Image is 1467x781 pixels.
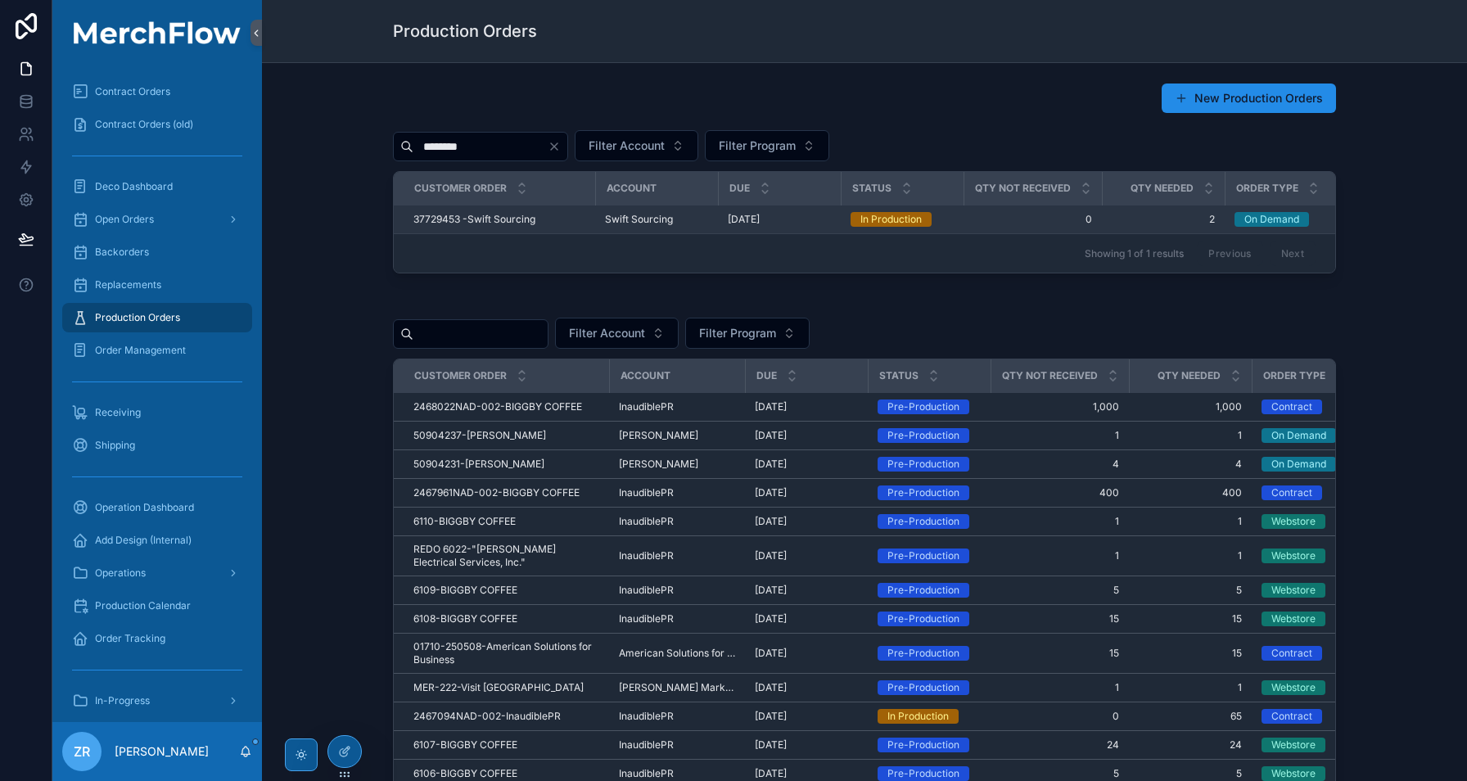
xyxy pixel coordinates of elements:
[413,767,517,780] span: 6106-BIGGBY COFFEE
[887,400,959,414] div: Pre-Production
[413,458,544,471] span: 50904231-[PERSON_NAME]
[1271,583,1316,598] div: Webstore
[414,182,507,195] span: Customer order
[1139,486,1242,499] a: 400
[1262,709,1365,724] a: Contract
[619,549,735,562] a: InaudiblePR
[413,486,580,499] span: 2467961NAD-002-BIGGBY COFFEE
[878,680,981,695] a: Pre-Production
[619,486,674,499] span: InaudiblePR
[74,742,90,761] span: ZR
[1263,369,1325,382] span: Order Type
[95,246,149,259] span: Backorders
[1162,84,1336,113] a: New Production Orders
[878,400,981,414] a: Pre-Production
[413,400,582,413] span: 2468022NAD-002-BIGGBY COFFEE
[1158,369,1221,382] span: QTY NEEDED
[1262,680,1365,695] a: Webstore
[619,681,735,694] a: [PERSON_NAME] Marketing Group
[413,612,517,625] span: 6108-BIGGBY COFFEE
[1000,549,1119,562] a: 1
[1262,766,1365,781] a: Webstore
[619,612,735,625] a: InaudiblePR
[1262,485,1365,500] a: Contract
[860,212,922,227] div: In Production
[1000,584,1119,597] span: 5
[619,458,698,471] span: [PERSON_NAME]
[1000,486,1119,499] span: 400
[62,303,252,332] a: Production Orders
[1000,710,1119,723] a: 0
[1271,400,1312,414] div: Contract
[755,738,858,752] a: [DATE]
[1000,400,1119,413] a: 1,000
[887,680,959,695] div: Pre-Production
[413,515,516,528] span: 6110-BIGGBY COFFEE
[878,549,981,563] a: Pre-Production
[887,457,959,472] div: Pre-Production
[1262,457,1365,472] a: On Demand
[414,369,507,382] span: Customer order
[413,738,517,752] span: 6107-BIGGBY COFFEE
[95,118,193,131] span: Contract Orders (old)
[619,458,735,471] a: [PERSON_NAME]
[685,318,810,349] button: Select Button
[413,738,599,752] a: 6107-BIGGBY COFFEE
[1000,458,1119,471] span: 4
[1262,583,1365,598] a: Webstore
[619,400,674,413] span: InaudiblePR
[1139,647,1242,660] a: 15
[1000,681,1119,694] a: 1
[62,686,252,716] a: In-Progress
[699,325,776,341] span: Filter Program
[1244,212,1299,227] div: On Demand
[1139,738,1242,752] a: 24
[1112,213,1215,226] a: 2
[728,213,831,226] a: [DATE]
[878,457,981,472] a: Pre-Production
[62,558,252,588] a: Operations
[95,439,135,452] span: Shipping
[887,646,959,661] div: Pre-Production
[755,429,787,442] span: [DATE]
[1139,400,1242,413] span: 1,000
[878,646,981,661] a: Pre-Production
[413,458,599,471] a: 50904231-[PERSON_NAME]
[887,612,959,626] div: Pre-Production
[413,710,599,723] a: 2467094NAD-002-InaudiblePR
[1271,485,1312,500] div: Contract
[1000,647,1119,660] a: 15
[852,182,891,195] span: Status
[878,709,981,724] a: In Production
[973,213,1092,226] a: 0
[62,526,252,555] a: Add Design (Internal)
[95,344,186,357] span: Order Management
[95,311,180,324] span: Production Orders
[1000,515,1119,528] a: 1
[548,140,567,153] button: Clear
[619,647,735,660] a: American Solutions for Business
[1000,612,1119,625] a: 15
[1139,549,1242,562] span: 1
[413,486,599,499] a: 2467961NAD-002-BIGGBY COFFEE
[755,612,787,625] span: [DATE]
[62,398,252,427] a: Receiving
[755,549,858,562] a: [DATE]
[95,534,192,547] span: Add Design (Internal)
[555,318,679,349] button: Select Button
[1000,738,1119,752] span: 24
[1271,514,1316,529] div: Webstore
[1000,429,1119,442] a: 1
[413,681,584,694] span: MER-222-Visit [GEOGRAPHIC_DATA]
[755,458,858,471] a: [DATE]
[1271,428,1326,443] div: On Demand
[887,485,959,500] div: Pre-Production
[413,584,599,597] a: 6109-BIGGBY COFFEE
[413,612,599,625] a: 6108-BIGGBY COFFEE
[619,612,674,625] span: InaudiblePR
[1139,584,1242,597] span: 5
[755,710,858,723] a: [DATE]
